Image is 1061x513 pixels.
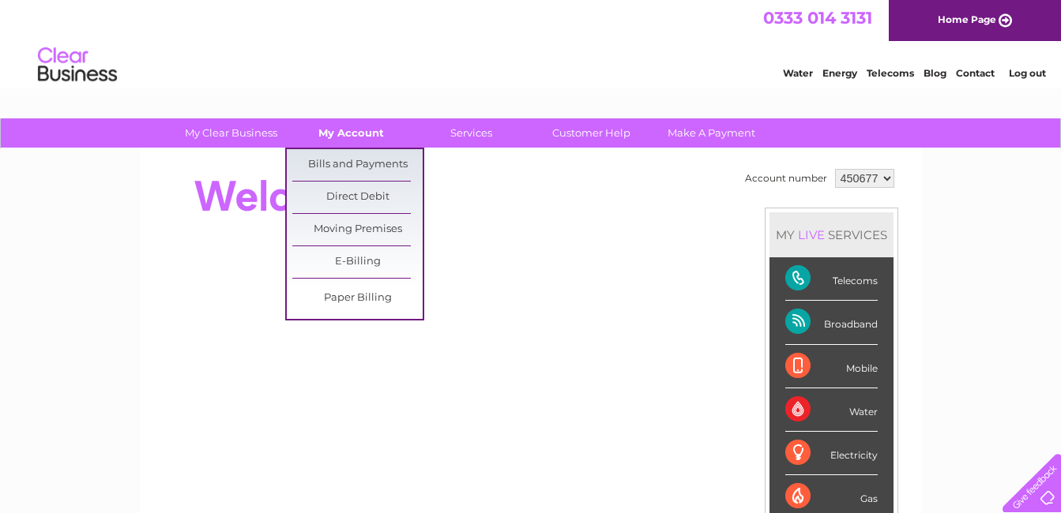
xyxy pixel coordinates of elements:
[956,67,995,79] a: Contact
[769,212,894,257] div: MY SERVICES
[526,118,657,148] a: Customer Help
[1009,67,1046,79] a: Log out
[292,149,423,181] a: Bills and Payments
[763,8,872,28] a: 0333 014 3131
[292,283,423,314] a: Paper Billing
[646,118,777,148] a: Make A Payment
[158,9,905,77] div: Clear Business is a trading name of Verastar Limited (registered in [GEOGRAPHIC_DATA] No. 3667643...
[286,118,416,148] a: My Account
[37,41,118,89] img: logo.png
[785,301,878,344] div: Broadband
[783,67,813,79] a: Water
[785,432,878,475] div: Electricity
[292,182,423,213] a: Direct Debit
[292,246,423,278] a: E-Billing
[785,388,878,432] div: Water
[795,227,828,242] div: LIVE
[785,257,878,301] div: Telecoms
[822,67,857,79] a: Energy
[867,67,914,79] a: Telecoms
[785,345,878,388] div: Mobile
[741,165,831,192] td: Account number
[166,118,296,148] a: My Clear Business
[924,67,946,79] a: Blog
[406,118,536,148] a: Services
[292,214,423,245] a: Moving Premises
